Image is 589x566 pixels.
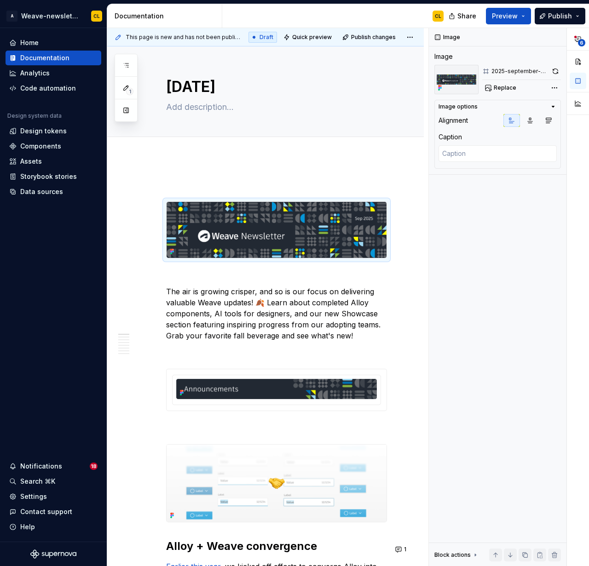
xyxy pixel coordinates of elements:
div: Alignment [439,116,468,125]
button: Quick preview [281,31,336,44]
span: Preview [492,11,518,21]
span: 1 [404,546,406,553]
span: Share [457,11,476,21]
a: Data sources [6,184,101,199]
span: 1 [126,88,133,95]
div: Notifications [20,462,62,471]
div: Data sources [20,187,63,196]
a: Design tokens [6,124,101,138]
div: CL [435,12,441,20]
div: Storybook stories [20,172,77,181]
span: 18 [90,463,98,470]
button: AWeave-newsletterCL [2,6,105,26]
div: Block actions [434,549,479,561]
img: 87d90088-7cb5-45c0-b4a9-bcb7c411c88f.png [167,202,387,258]
span: 6 [578,39,585,46]
button: Search ⌘K [6,474,101,489]
div: Documentation [115,11,218,21]
div: Image [434,52,453,61]
button: Notifications18 [6,459,101,474]
span: Draft [260,34,273,41]
button: Publish changes [340,31,400,44]
a: Home [6,35,101,50]
div: Documentation [20,53,69,63]
img: 87d90088-7cb5-45c0-b4a9-bcb7c411c88f.png [434,65,479,94]
a: Storybook stories [6,169,101,184]
p: The air is growing crisper, and so is our focus on delivering valuable Weave updates! 🍂 Learn abo... [166,286,387,341]
div: Help [20,522,35,532]
span: Quick preview [292,34,332,41]
div: Design tokens [20,126,67,136]
div: Block actions [434,551,471,559]
div: Components [20,142,61,151]
a: Assets [6,154,101,169]
div: A [6,11,17,22]
button: Preview [486,8,531,24]
button: Contact support [6,504,101,519]
button: Replace [482,81,520,94]
a: Documentation [6,51,101,65]
img: 6559a1d0-68ef-4c76-942e-934212d3b302.png [167,445,387,522]
a: Components [6,139,101,154]
svg: Supernova Logo [30,549,76,559]
button: Share [444,8,482,24]
div: Analytics [20,69,50,78]
div: Design system data [7,112,62,120]
div: Contact support [20,507,72,516]
div: CL [93,12,100,20]
a: Settings [6,489,101,504]
textarea: [DATE] [164,76,385,98]
div: 2025-september-header [491,68,548,75]
span: Replace [494,84,516,91]
button: Help [6,520,101,534]
span: This page is new and has not been published yet. [126,34,241,41]
button: Image options [439,103,557,110]
div: Code automation [20,84,76,93]
div: Home [20,38,39,47]
button: 1 [393,543,410,556]
strong: Alloy + Weave convergence [166,539,317,553]
button: Publish [535,8,585,24]
a: Code automation [6,81,101,96]
div: Caption [439,132,462,142]
div: Settings [20,492,47,501]
span: Publish [548,11,572,21]
div: Image options [439,103,478,110]
div: Search ⌘K [20,477,55,486]
div: Weave-newsletter [21,11,80,21]
span: Publish changes [351,34,396,41]
div: Assets [20,157,42,166]
a: Analytics [6,66,101,80]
